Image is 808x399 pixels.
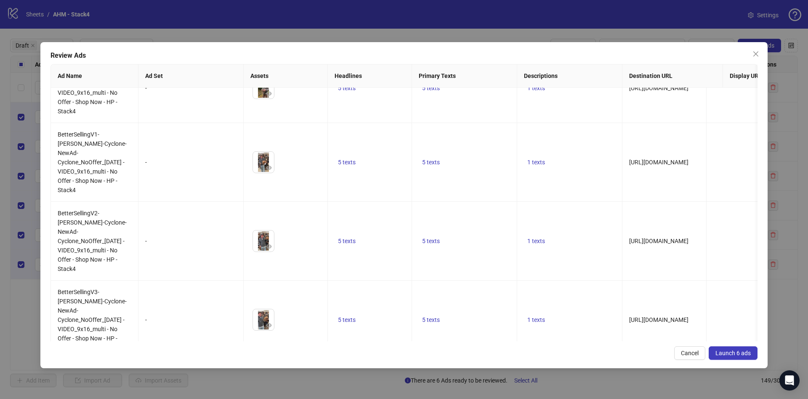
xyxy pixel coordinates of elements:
span: eye [266,322,272,328]
button: 5 texts [335,315,359,325]
button: 5 texts [419,83,443,93]
div: - [145,83,237,93]
button: 1 texts [524,83,548,93]
th: Display URL [723,64,807,88]
span: 1 texts [527,85,545,91]
span: 5 texts [338,316,356,323]
button: Preview [264,163,274,173]
span: 5 texts [422,159,440,166]
span: [URL][DOMAIN_NAME] [629,316,688,323]
span: [URL][DOMAIN_NAME] [629,85,688,91]
span: 5 texts [338,85,356,91]
span: 5 texts [422,85,440,91]
button: Preview [264,241,274,252]
button: 1 texts [524,315,548,325]
span: BetterSellingV2-[PERSON_NAME]-Cyclone-NewAd-Cyclone_NoOffer_[DATE] - VIDEO_9x16_multi - No Offer ... [58,210,127,272]
button: 1 texts [524,157,548,167]
div: - [145,158,237,167]
th: Headlines [328,64,412,88]
div: Open Intercom Messenger [779,370,800,391]
th: Destination URL [622,64,723,88]
button: 5 texts [419,236,443,246]
span: 1 texts [527,316,545,323]
div: Review Ads [50,51,757,61]
img: Asset 1 [253,152,274,173]
span: 5 texts [422,316,440,323]
span: 1 texts [527,238,545,244]
button: 1 texts [524,236,548,246]
span: BetterSellingV1-[PERSON_NAME]-Cyclone-NewAd-Cyclone_NoOffer_[DATE] - VIDEO_9x16_multi - No Offer ... [58,131,127,193]
th: Ad Name [51,64,138,88]
div: - [145,315,237,324]
button: Launch 6 ads [709,346,757,360]
span: 5 texts [338,159,356,166]
span: 5 texts [338,238,356,244]
button: 5 texts [335,83,359,93]
button: 5 texts [335,157,359,167]
div: - [145,236,237,246]
span: BetterSellingV3-[PERSON_NAME]-Cyclone-NewAd-Cyclone_NoOffer_[DATE] - VIDEO_9x16_multi - No Offer ... [58,289,127,351]
span: 5 texts [422,238,440,244]
span: Launch 6 ads [715,350,751,356]
th: Ad Set [138,64,244,88]
span: 1 texts [527,159,545,166]
img: Asset 1 [253,309,274,330]
span: close [752,51,759,57]
span: [URL][DOMAIN_NAME] [629,159,688,166]
button: Preview [264,320,274,330]
th: Assets [244,64,328,88]
span: Cancel [681,350,699,356]
button: 5 texts [335,236,359,246]
button: Preview [264,88,274,99]
button: 5 texts [419,157,443,167]
span: eye [266,165,272,171]
span: eye [266,244,272,249]
img: Asset 1 [253,78,274,99]
button: Close [749,47,763,61]
th: Descriptions [517,64,622,88]
span: [URL][DOMAIN_NAME] [629,238,688,244]
th: Primary Texts [412,64,517,88]
button: Cancel [674,346,705,360]
button: 5 texts [419,315,443,325]
span: eye [266,91,272,96]
img: Asset 1 [253,230,274,252]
